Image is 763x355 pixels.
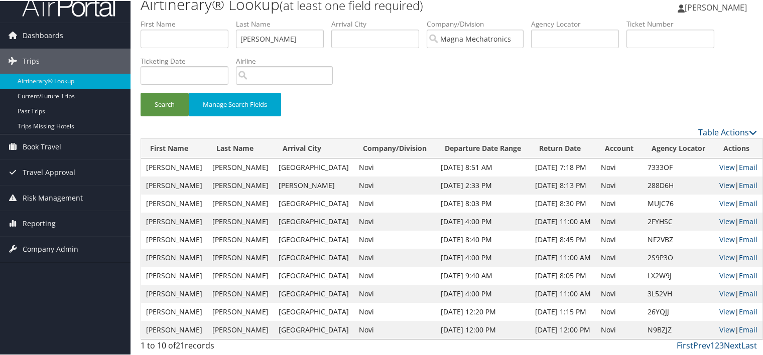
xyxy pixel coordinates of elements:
td: [DATE] 1:15 PM [530,302,596,320]
td: Novi [596,284,643,302]
td: [PERSON_NAME] [141,266,207,284]
td: | [714,157,762,175]
td: 26YQJJ [643,302,714,320]
td: [DATE] 4:00 PM [436,248,530,266]
a: Prev [693,339,710,350]
td: Novi [596,302,643,320]
td: [PERSON_NAME] [141,284,207,302]
td: [DATE] 11:00 AM [530,212,596,230]
td: [DATE] 8:03 PM [436,194,530,212]
label: Ticketing Date [141,55,236,65]
a: Email [739,324,757,333]
a: View [719,306,735,315]
td: [DATE] 12:20 PM [436,302,530,320]
td: [PERSON_NAME] [207,284,274,302]
th: Company/Division [354,138,436,157]
a: Last [741,339,757,350]
td: | [714,212,762,230]
td: [PERSON_NAME] [207,302,274,320]
button: Search [141,92,189,115]
a: View [719,161,735,171]
td: [GEOGRAPHIC_DATA] [274,320,354,338]
td: [PERSON_NAME] [141,157,207,175]
td: LX2W9J [643,266,714,284]
span: 21 [176,339,185,350]
td: [PERSON_NAME] [207,175,274,194]
label: Agency Locator [531,18,626,28]
td: [DATE] 9:40 AM [436,266,530,284]
td: [DATE] 8:40 PM [436,230,530,248]
td: [GEOGRAPHIC_DATA] [274,194,354,212]
td: | [714,266,762,284]
a: View [719,288,735,297]
td: [GEOGRAPHIC_DATA] [274,157,354,175]
td: Novi [354,157,436,175]
td: Novi [596,212,643,230]
a: View [719,324,735,333]
td: [DATE] 11:00 AM [530,248,596,266]
td: [DATE] 4:00 PM [436,212,530,230]
td: | [714,284,762,302]
td: Novi [596,194,643,212]
td: Novi [596,175,643,194]
button: Manage Search Fields [189,92,281,115]
td: [PERSON_NAME] [141,212,207,230]
a: 1 [710,339,715,350]
td: | [714,230,762,248]
td: NF2VBZ [643,230,714,248]
td: [PERSON_NAME] [207,266,274,284]
td: [PERSON_NAME] [207,194,274,212]
th: Account: activate to sort column ascending [596,138,643,157]
td: [PERSON_NAME] [274,175,354,194]
th: Arrival City: activate to sort column ascending [274,138,354,157]
td: Novi [354,248,436,266]
a: 2 [715,339,719,350]
label: Ticket Number [626,18,722,28]
td: | [714,194,762,212]
td: [DATE] 12:00 PM [530,320,596,338]
td: [GEOGRAPHIC_DATA] [274,302,354,320]
a: View [719,198,735,207]
td: Novi [354,230,436,248]
a: Email [739,270,757,279]
td: [PERSON_NAME] [207,320,274,338]
td: Novi [596,157,643,175]
td: 288D6H [643,175,714,194]
span: Book Travel [23,133,61,158]
td: Novi [354,302,436,320]
td: [GEOGRAPHIC_DATA] [274,212,354,230]
span: Risk Management [23,185,83,210]
span: Travel Approval [23,159,75,184]
td: Novi [354,212,436,230]
label: Airline [236,55,340,65]
td: [DATE] 8:30 PM [530,194,596,212]
a: Email [739,180,757,189]
td: [PERSON_NAME] [207,248,274,266]
td: 2FYHSC [643,212,714,230]
td: Novi [354,266,436,284]
td: [DATE] 8:51 AM [436,157,530,175]
a: Email [739,234,757,243]
label: First Name [141,18,236,28]
td: [PERSON_NAME] [207,212,274,230]
td: [GEOGRAPHIC_DATA] [274,230,354,248]
a: Table Actions [698,126,757,137]
td: [PERSON_NAME] [141,175,207,194]
a: Email [739,198,757,207]
td: 7333OF [643,157,714,175]
td: [GEOGRAPHIC_DATA] [274,248,354,266]
td: MUJC76 [643,194,714,212]
td: [PERSON_NAME] [141,302,207,320]
a: View [719,234,735,243]
td: 2S9P3O [643,248,714,266]
td: [DATE] 11:00 AM [530,284,596,302]
th: Agency Locator: activate to sort column ascending [643,138,714,157]
th: Departure Date Range: activate to sort column ascending [436,138,530,157]
td: [DATE] 8:13 PM [530,175,596,194]
td: | [714,175,762,194]
td: Novi [596,248,643,266]
label: Company/Division [427,18,531,28]
td: Novi [354,284,436,302]
span: Reporting [23,210,56,235]
td: [GEOGRAPHIC_DATA] [274,284,354,302]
